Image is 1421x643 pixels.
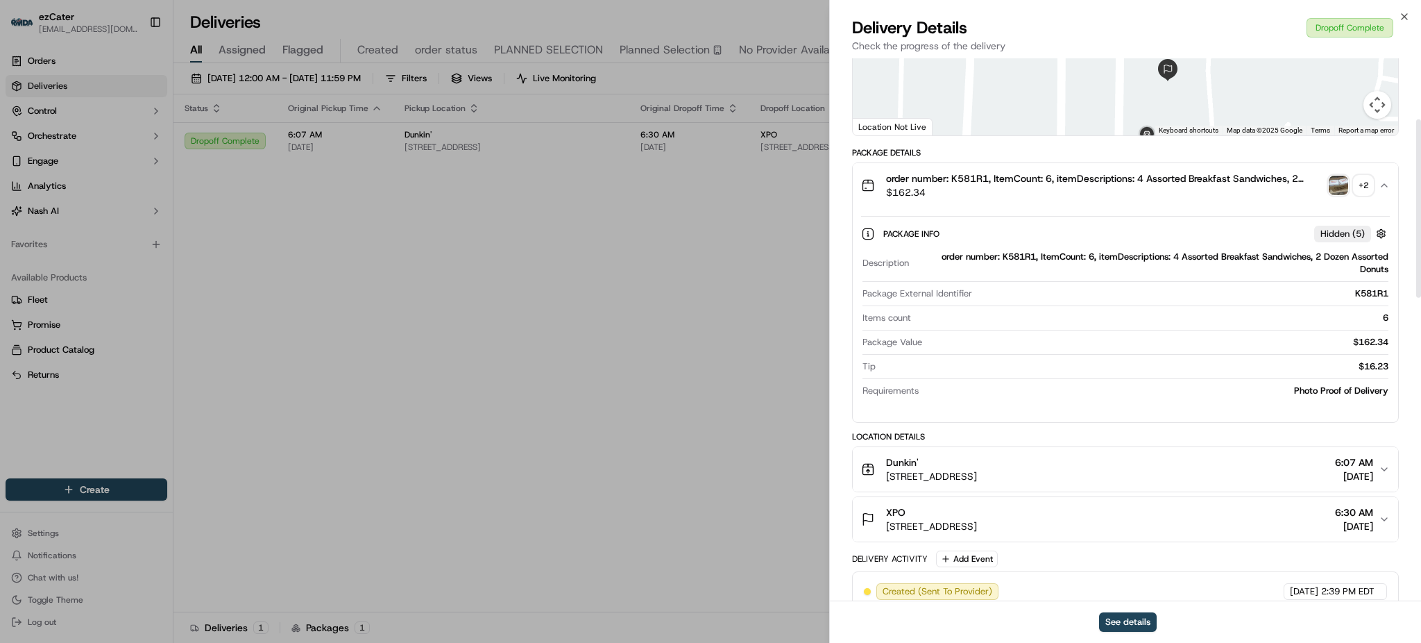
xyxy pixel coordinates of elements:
input: Got a question? Start typing here... [36,90,250,104]
img: photo_proof_of_pickup image [1329,176,1348,195]
p: Check the progress of the delivery [852,39,1399,53]
div: $16.23 [881,360,1388,373]
span: Created (Sent To Provider) [883,585,992,598]
button: Map camera controls [1363,91,1391,119]
span: Pylon [138,235,168,246]
button: Add Event [936,551,998,567]
div: Photo Proof of Delivery [924,385,1388,397]
span: 6:30 AM [1335,506,1373,519]
button: order number: K581R1, ItemCount: 6, itemDescriptions: 4 Assorted Breakfast Sandwiches, 2 Dozen As... [853,163,1398,208]
p: Welcome 👋 [14,56,253,78]
button: Dunkin'[STREET_ADDRESS]6:07 AM[DATE] [853,447,1398,492]
span: [STREET_ADDRESS] [886,469,977,483]
span: Requirements [862,385,919,397]
button: Keyboard shortcuts [1159,126,1218,135]
span: [DATE] [1290,585,1318,598]
span: 6:07 AM [1335,456,1373,469]
span: XPO [886,506,905,519]
span: [DATE] [1335,469,1373,483]
span: Knowledge Base [28,201,106,215]
div: Location Details [852,431,1399,442]
button: Hidden (5) [1314,225,1390,242]
div: 📗 [14,203,25,214]
span: Package Info [883,228,942,240]
span: [STREET_ADDRESS] [886,519,977,533]
span: 2:39 PM EDT [1321,585,1375,598]
img: Google [856,117,902,135]
span: Map data ©2025 Google [1227,126,1302,134]
button: XPO[STREET_ADDRESS]6:30 AM[DATE] [853,497,1398,542]
span: API Documentation [131,201,223,215]
span: Description [862,257,909,269]
div: order number: K581R1, ItemCount: 6, itemDescriptions: 4 Assorted Breakfast Sandwiches, 2 Dozen As... [853,208,1398,422]
a: 💻API Documentation [112,196,228,221]
img: Nash [14,14,42,42]
span: Package Value [862,336,922,349]
button: photo_proof_of_pickup image+2 [1329,176,1373,195]
a: Open this area in Google Maps (opens a new window) [856,117,902,135]
span: Package External Identifier [862,287,972,300]
div: 💻 [117,203,128,214]
span: order number: K581R1, ItemCount: 6, itemDescriptions: 4 Assorted Breakfast Sandwiches, 2 Dozen As... [886,172,1323,185]
div: + 2 [1354,176,1373,195]
div: Package Details [852,147,1399,158]
a: 📗Knowledge Base [8,196,112,221]
div: We're available if you need us! [47,147,176,158]
span: [DATE] [1335,519,1373,533]
button: Start new chat [236,137,253,153]
div: order number: K581R1, ItemCount: 6, itemDescriptions: 4 Assorted Breakfast Sandwiches, 2 Dozen As... [914,251,1388,276]
div: $162.34 [928,336,1388,349]
img: 1736555255976-a54dd68f-1ca7-489b-9aae-adbdc363a1c4 [14,133,39,158]
span: Dunkin' [886,456,919,469]
span: $162.34 [886,185,1323,199]
span: Tip [862,360,876,373]
div: K581R1 [978,287,1388,300]
span: Hidden ( 5 ) [1320,228,1365,240]
button: See details [1099,612,1157,632]
div: Start new chat [47,133,228,147]
a: Powered byPylon [98,235,168,246]
div: Delivery Activity [852,553,928,565]
a: Report a map error [1338,126,1394,134]
span: Delivery Details [852,17,967,39]
a: Terms (opens in new tab) [1311,126,1330,134]
span: Items count [862,312,911,324]
div: 6 [917,312,1388,324]
div: Location Not Live [853,118,933,135]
